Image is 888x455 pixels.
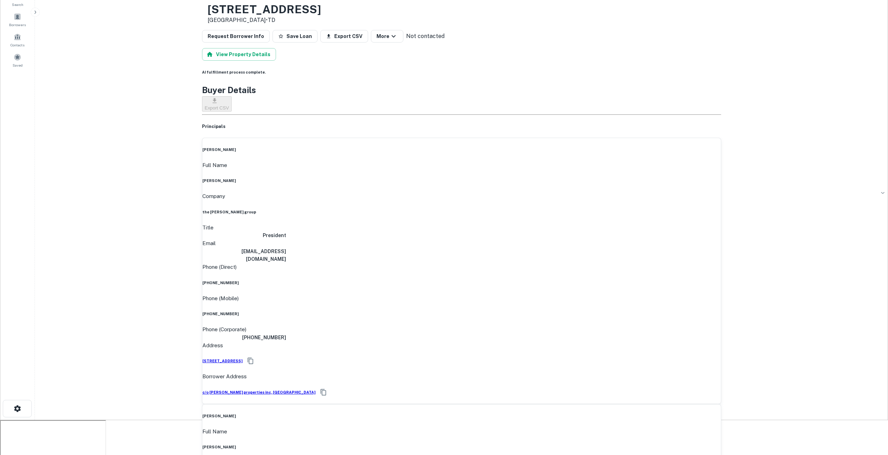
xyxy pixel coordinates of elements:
[202,69,721,75] h6: AI fulfillment process complete.
[202,223,721,232] p: Title
[202,161,721,169] p: Full Name
[202,381,315,404] a: c/o [PERSON_NAME] properties inc, [GEOGRAPHIC_DATA]
[318,387,329,397] button: Copy Address
[2,30,33,49] a: Contacts
[202,147,721,152] h6: [PERSON_NAME]
[202,30,270,43] button: Request Borrower Info
[371,30,403,43] button: More
[320,30,368,43] button: Export CSV
[202,341,721,350] p: Address
[208,16,321,24] p: [GEOGRAPHIC_DATA] •
[202,444,721,450] h6: [PERSON_NAME]
[202,192,721,200] p: Company
[2,51,33,69] a: Saved
[406,32,445,40] div: Not contacted
[268,17,275,23] a: TD
[202,280,721,286] h6: [PHONE_NUMBER]
[202,325,721,334] p: Phone (Corporate)
[208,3,321,16] h3: [STREET_ADDRESS]
[202,311,721,317] h6: [PHONE_NUMBER]
[13,62,23,68] span: Saved
[202,239,721,248] p: Email
[202,389,315,395] h6: c/o [PERSON_NAME] properties inc, [GEOGRAPHIC_DATA]
[202,334,286,341] h6: [PHONE_NUMBER]
[202,358,242,364] h6: [STREET_ADDRESS]
[202,48,276,61] button: View Property Details
[202,372,721,381] p: Borrower Address
[273,30,318,43] button: Save Loan
[10,42,24,48] span: Contacts
[853,399,888,433] iframe: Chat Widget
[202,232,286,239] h6: President
[202,263,237,271] p: Phone (Direct)
[202,248,286,263] h6: [EMAIL_ADDRESS][DOMAIN_NAME]
[202,294,239,303] p: Phone (Mobile)
[9,22,26,28] span: Borrowers
[2,10,33,29] a: Borrowers
[245,356,256,366] button: Copy Address
[202,84,721,96] h4: Buyer Details
[202,349,242,372] a: [STREET_ADDRESS]
[202,123,721,130] h5: Principals
[202,427,721,436] p: Full Name
[202,96,232,112] button: Export CSV
[12,2,23,7] span: Search
[202,178,721,183] h6: [PERSON_NAME]
[202,209,721,215] h6: the [PERSON_NAME] group
[202,413,721,419] h6: [PERSON_NAME]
